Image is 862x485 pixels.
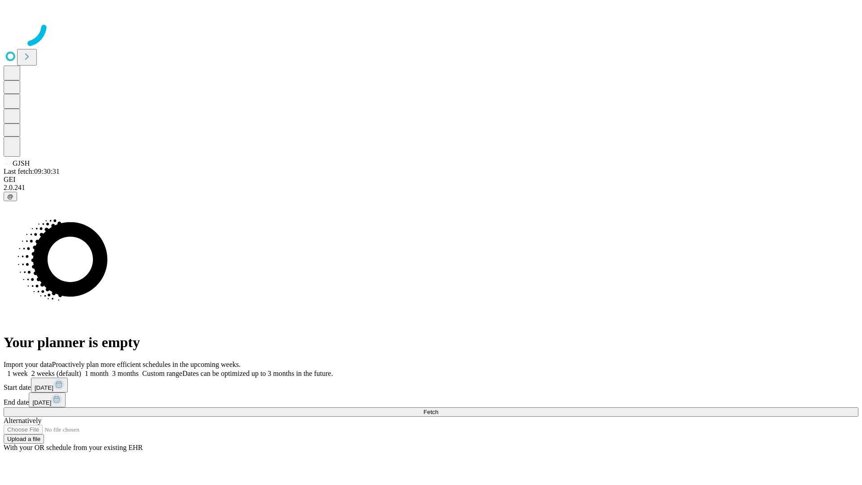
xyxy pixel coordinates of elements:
[4,417,41,424] span: Alternatively
[4,434,44,444] button: Upload a file
[31,378,68,392] button: [DATE]
[13,159,30,167] span: GJSH
[4,334,858,351] h1: Your planner is empty
[4,184,858,192] div: 2.0.241
[7,193,13,200] span: @
[4,176,858,184] div: GEI
[31,370,81,377] span: 2 weeks (default)
[85,370,109,377] span: 1 month
[35,384,53,391] span: [DATE]
[4,168,60,175] span: Last fetch: 09:30:31
[52,361,241,368] span: Proactively plan more efficient schedules in the upcoming weeks.
[4,392,858,407] div: End date
[4,378,858,392] div: Start date
[4,192,17,201] button: @
[112,370,139,377] span: 3 months
[4,444,143,451] span: With your OR schedule from your existing EHR
[29,392,66,407] button: [DATE]
[182,370,333,377] span: Dates can be optimized up to 3 months in the future.
[4,361,52,368] span: Import your data
[7,370,28,377] span: 1 week
[32,399,51,406] span: [DATE]
[142,370,182,377] span: Custom range
[4,407,858,417] button: Fetch
[423,409,438,415] span: Fetch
